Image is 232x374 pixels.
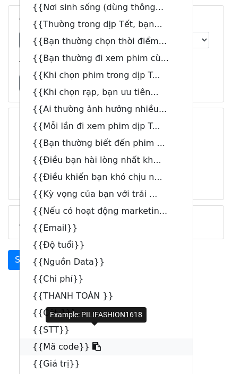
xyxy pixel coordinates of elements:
a: {{Cột 1}} [20,305,193,321]
a: {{Nguồn Data}} [20,254,193,271]
div: Example: PILIFASHION1618 [46,307,147,323]
a: {{Độ tuổi}} [20,237,193,254]
a: Send [8,250,43,270]
a: {{Khi chọn phim trong dịp T... [20,67,193,84]
a: {{Giá trị}} [20,355,193,372]
a: {{THANH TOÁN }} [20,288,193,305]
a: {{Chi phí}} [20,271,193,288]
a: {{Bạn thường biết đến phim ... [20,135,193,152]
a: {{Điều khiến bạn khó chịu n... [20,169,193,186]
a: {{Điều bạn hài lòng nhất kh... [20,152,193,169]
a: {{Email}} [20,220,193,237]
a: {{Mỗi lần đi xem phim dịp T... [20,118,193,135]
a: {{Ai thường ảnh hưởng nhiều... [20,101,193,118]
a: {{Thường trong dịp Tết, bạn... [20,16,193,33]
a: {{Khi chọn rạp, bạn ưu tiên... [20,84,193,101]
a: {{Mã code}} [20,338,193,355]
a: {{Nếu có hoạt động marketin... [20,203,193,220]
a: {{Bạn thường chọn thời điểm... [20,33,193,50]
iframe: Chat Widget [179,323,232,374]
div: Tiện ích trò chuyện [179,323,232,374]
a: {{STT}} [20,321,193,338]
a: {{Bạn thường đi xem phim cù... [20,50,193,67]
a: {{Kỳ vọng của bạn với trải ... [20,186,193,203]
